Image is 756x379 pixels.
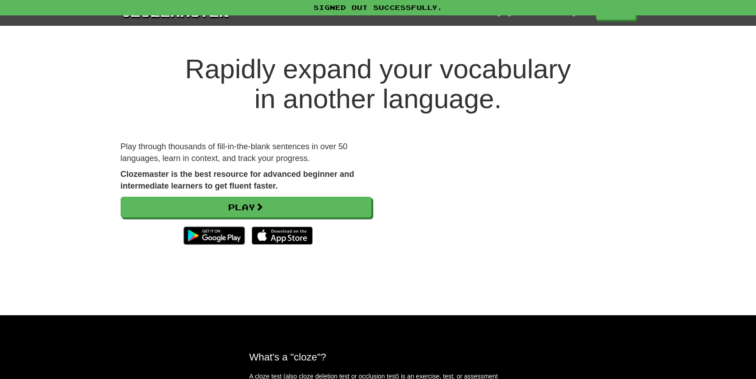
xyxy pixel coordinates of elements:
strong: Clozemaster is the best resource for advanced beginner and intermediate learners to get fluent fa... [121,170,354,190]
a: Play [121,197,371,218]
img: Download_on_the_App_Store_Badge_US-UK_135x40-25178aeef6eb6b83b96f5f2d004eda3bffbb37122de64afbaef7... [252,227,313,245]
p: Play through thousands of fill-in-the-blank sentences in over 50 languages, learn in context, and... [121,141,371,164]
h2: What's a "cloze"? [249,351,507,363]
img: Get it on Google Play [179,222,249,249]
